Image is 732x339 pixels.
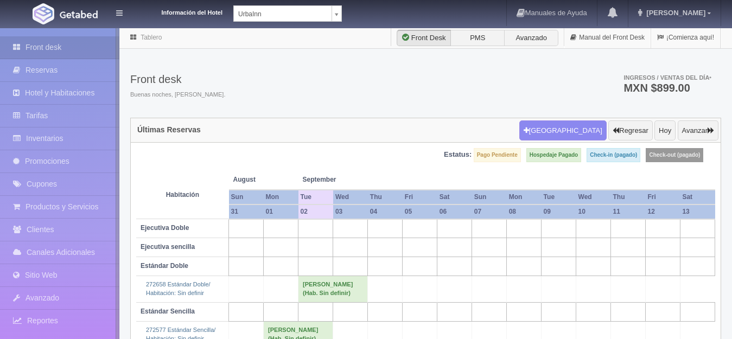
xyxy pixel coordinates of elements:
label: Hospedaje Pagado [526,148,581,162]
img: Getabed [33,3,54,24]
span: Buenas noches, [PERSON_NAME]. [130,91,225,99]
span: August [233,175,294,184]
a: Tablero [141,34,162,41]
td: [PERSON_NAME] (Hab. Sin definir) [298,276,368,302]
img: Getabed [60,10,98,18]
th: Sun [472,190,507,204]
b: Estándar Sencilla [141,308,195,315]
th: 02 [298,204,333,219]
span: [PERSON_NAME] [644,9,705,17]
label: Avanzado [504,30,558,46]
button: Avanzar [678,120,718,141]
a: UrbaInn [233,5,342,22]
th: Thu [368,190,403,204]
th: Mon [264,190,298,204]
dt: Información del Hotel [136,5,222,17]
h3: MXN $899.00 [623,82,711,93]
th: 11 [611,204,646,219]
label: Pago Pendiente [474,148,521,162]
button: Hoy [654,120,676,141]
span: September [303,175,364,184]
label: PMS [450,30,505,46]
th: 07 [472,204,507,219]
label: Front Desk [397,30,451,46]
th: 31 [229,204,264,219]
th: 12 [645,204,680,219]
label: Estatus: [444,150,472,160]
th: Sat [437,190,472,204]
th: Tue [542,190,576,204]
h3: Front desk [130,73,225,85]
label: Check-out (pagado) [646,148,703,162]
th: Fri [645,190,680,204]
button: Regresar [608,120,652,141]
th: Fri [403,190,437,204]
th: 05 [403,204,437,219]
th: Wed [333,190,368,204]
a: Manual del Front Desk [564,27,651,48]
h4: Últimas Reservas [137,126,201,134]
span: UrbaInn [238,6,327,22]
label: Check-in (pagado) [587,148,640,162]
a: ¡Comienza aquí! [651,27,720,48]
th: Sat [680,190,715,204]
button: [GEOGRAPHIC_DATA] [519,120,607,141]
th: Tue [298,190,333,204]
th: Wed [576,190,611,204]
th: 09 [542,204,576,219]
a: 272658 Estándar Doble/Habitación: Sin definir [146,281,211,296]
th: 10 [576,204,611,219]
span: Ingresos / Ventas del día [623,74,711,81]
th: Mon [507,190,542,204]
strong: Habitación [166,191,199,199]
th: 04 [368,204,403,219]
b: Ejecutiva Doble [141,224,189,232]
th: 06 [437,204,472,219]
th: 08 [507,204,542,219]
th: Sun [229,190,264,204]
b: Ejecutiva sencilla [141,243,195,251]
th: 03 [333,204,368,219]
th: 13 [680,204,715,219]
th: Thu [611,190,646,204]
b: Estándar Doble [141,262,188,270]
th: 01 [264,204,298,219]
